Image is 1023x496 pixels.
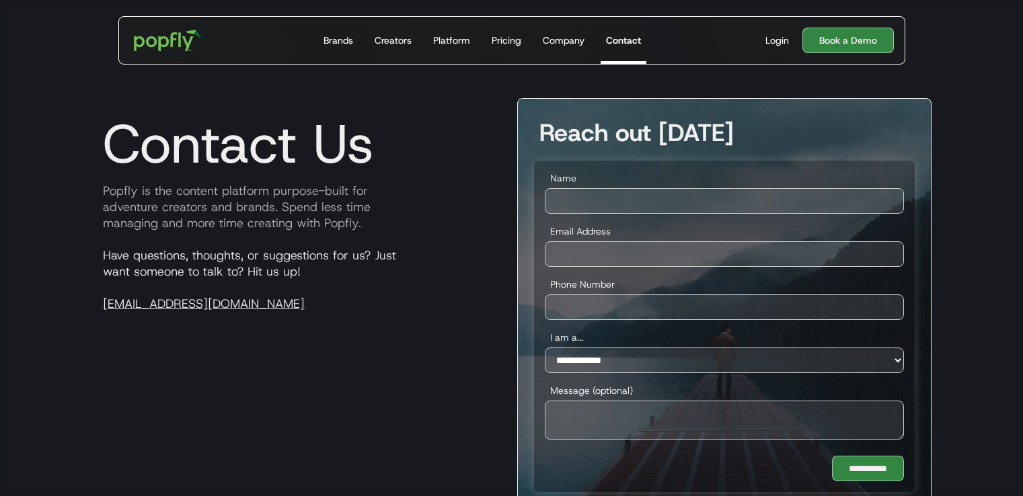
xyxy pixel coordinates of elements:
[545,224,904,238] label: Email Address
[545,384,904,397] label: Message (optional)
[601,17,646,64] a: Contact
[543,34,584,47] div: Company
[606,34,641,47] div: Contact
[545,278,904,291] label: Phone Number
[92,112,374,176] h1: Contact Us
[539,116,734,149] strong: Reach out [DATE]
[369,17,417,64] a: Creators
[802,28,894,53] a: Book a Demo
[375,34,412,47] div: Creators
[765,34,789,47] div: Login
[486,17,527,64] a: Pricing
[545,331,904,344] label: I am a...
[324,34,353,47] div: Brands
[92,183,506,231] p: Popfly is the content platform purpose-built for adventure creators and brands. Spend less time m...
[545,171,904,185] label: Name
[433,34,470,47] div: Platform
[537,17,590,64] a: Company
[534,161,915,492] form: Demo Conversion Touchpoint
[124,20,211,60] a: home
[760,34,794,47] a: Login
[92,247,506,312] p: Have questions, thoughts, or suggestions for us? Just want someone to talk to? Hit us up!
[492,34,521,47] div: Pricing
[428,17,476,64] a: Platform
[103,296,305,312] a: [EMAIL_ADDRESS][DOMAIN_NAME]
[318,17,358,64] a: Brands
